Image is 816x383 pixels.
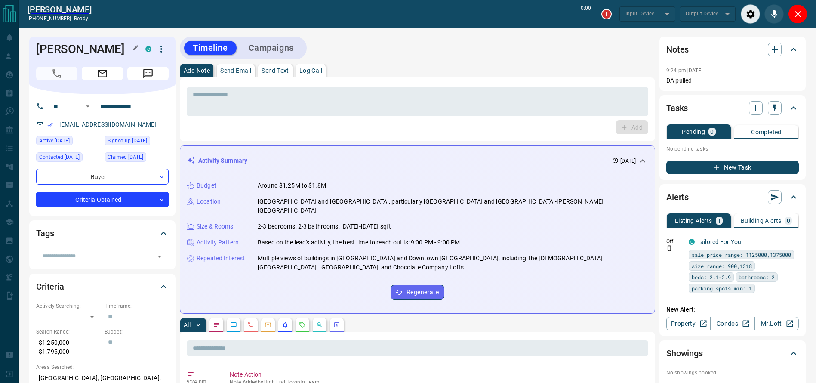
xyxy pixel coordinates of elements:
a: Mr.Loft [754,317,799,330]
a: Tailored For You [697,238,741,245]
p: Send Text [262,68,289,74]
p: No pending tasks [666,142,799,155]
div: Tasks [666,98,799,118]
p: $1,250,000 - $1,795,000 [36,336,100,359]
button: Timeline [184,41,237,55]
a: [EMAIL_ADDRESS][DOMAIN_NAME] [59,121,157,128]
span: ready [74,15,89,22]
button: Regenerate [391,285,444,300]
div: Audio Settings [741,4,760,24]
div: condos.ca [145,46,151,52]
span: Contacted [DATE] [39,153,80,161]
p: Pending [682,129,705,135]
p: Around $1.25M to $1.8M [258,181,326,190]
div: Criteria Obtained [36,191,169,207]
div: Notes [666,39,799,60]
button: New Task [666,161,799,174]
span: Call [36,67,77,80]
svg: Calls [247,321,254,328]
p: 1 [717,218,721,224]
div: Mute [764,4,784,24]
p: Actively Searching: [36,302,100,310]
div: condos.ca [689,239,695,245]
span: Email [82,67,123,80]
button: Open [83,101,93,111]
p: 0 [787,218,790,224]
div: Sat Oct 11 2025 [105,136,169,148]
p: Location [197,197,221,206]
p: Based on the lead's activity, the best time to reach out is: 9:00 PM - 9:00 PM [258,238,460,247]
button: Open [154,250,166,263]
p: Log Call [299,68,322,74]
p: Budget [197,181,216,190]
span: Claimed [DATE] [108,153,143,161]
span: sale price range: 1125000,1375000 [692,250,791,259]
svg: Lead Browsing Activity [230,321,237,328]
svg: Requests [299,321,306,328]
p: Areas Searched: [36,363,169,371]
h2: Notes [666,43,689,56]
p: 0 [710,129,714,135]
p: Size & Rooms [197,222,234,231]
div: Close [788,4,807,24]
p: Search Range: [36,328,100,336]
p: New Alert: [666,305,799,314]
p: Off [666,238,684,245]
span: parking spots min: 1 [692,284,752,293]
h1: [PERSON_NAME] [36,42,132,56]
p: 2-3 bedrooms, 2-3 bathrooms, [DATE]-[DATE] sqft [258,222,391,231]
h2: Showings [666,346,703,360]
div: Alerts [666,187,799,207]
span: Active [DATE] [39,136,70,145]
p: [GEOGRAPHIC_DATA] and [GEOGRAPHIC_DATA], particularly [GEOGRAPHIC_DATA] and [GEOGRAPHIC_DATA]-[PE... [258,197,648,215]
p: Add Note [184,68,210,74]
p: 9:24 pm [DATE] [666,68,703,74]
svg: Notes [213,321,220,328]
p: Budget: [105,328,169,336]
button: Campaigns [240,41,302,55]
p: Timeframe: [105,302,169,310]
h2: Alerts [666,190,689,204]
svg: Push Notification Only [666,245,672,251]
p: Activity Summary [198,156,247,165]
div: Sat Oct 11 2025 [36,152,100,164]
div: Buyer [36,169,169,185]
h2: Criteria [36,280,64,293]
a: Condos [710,317,754,330]
p: Repeated Interest [197,254,245,263]
span: bathrooms: 2 [739,273,775,281]
p: All [184,322,191,328]
p: [DATE] [620,157,636,165]
svg: Agent Actions [333,321,340,328]
h2: Tags [36,226,54,240]
p: Send Email [220,68,251,74]
h2: Tasks [666,101,688,115]
a: [PERSON_NAME] [28,4,92,15]
svg: Emails [265,321,271,328]
svg: Listing Alerts [282,321,289,328]
p: 0:00 [581,4,591,24]
p: [PHONE_NUMBER] - [28,15,92,22]
div: Showings [666,343,799,364]
span: Message [127,67,169,80]
div: Sat Oct 11 2025 [36,136,100,148]
span: size range: 900,1318 [692,262,752,270]
svg: Email Verified [47,122,53,128]
span: Signed up [DATE] [108,136,147,145]
a: Property [666,317,711,330]
p: No showings booked [666,369,799,377]
div: Tags [36,223,169,244]
p: Listing Alerts [675,218,712,224]
span: beds: 2.1-2.9 [692,273,731,281]
div: Criteria [36,276,169,297]
div: Sat Oct 11 2025 [105,152,169,164]
p: Completed [751,129,782,135]
p: Activity Pattern [197,238,239,247]
p: Building Alerts [741,218,782,224]
div: Activity Summary[DATE] [187,153,648,169]
p: Note Action [230,370,645,379]
p: DA pulled [666,76,799,85]
p: Multiple views of buildings in [GEOGRAPHIC_DATA] and Downtown [GEOGRAPHIC_DATA], including The [D... [258,254,648,272]
svg: Opportunities [316,321,323,328]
